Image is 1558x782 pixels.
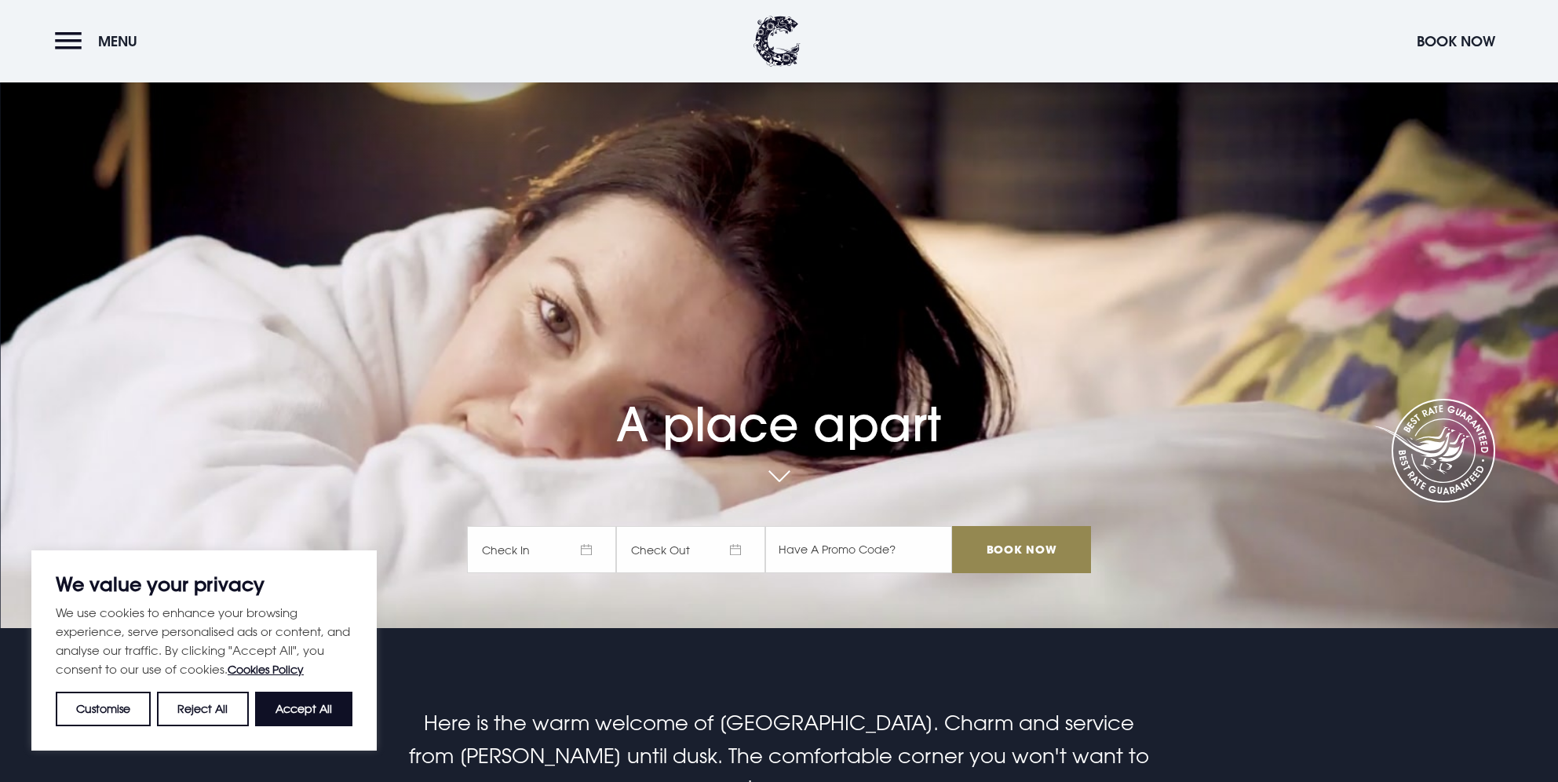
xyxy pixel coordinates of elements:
[467,526,616,573] span: Check In
[55,24,145,58] button: Menu
[753,16,801,67] img: Clandeboye Lodge
[56,692,151,726] button: Customise
[467,349,1090,452] h1: A place apart
[98,32,137,50] span: Menu
[56,603,352,679] p: We use cookies to enhance your browsing experience, serve personalised ads or content, and analys...
[228,663,304,676] a: Cookies Policy
[952,526,1090,573] input: Book Now
[56,575,352,594] p: We value your privacy
[255,692,352,726] button: Accept All
[616,526,765,573] span: Check Out
[765,526,952,573] input: Have A Promo Code?
[31,550,377,751] div: We value your privacy
[1409,24,1503,58] button: Book Now
[157,692,248,726] button: Reject All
